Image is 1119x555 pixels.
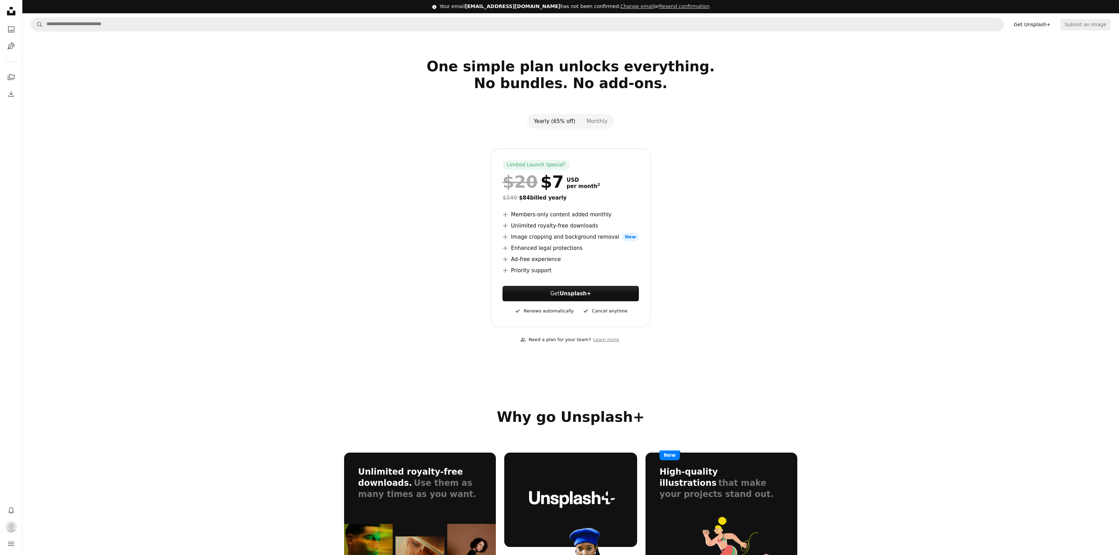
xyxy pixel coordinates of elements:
a: Download History [4,87,18,101]
span: USD [566,177,600,183]
img: Avatar of user Heather Mckenzie [6,521,17,533]
strong: Unsplash+ [559,290,591,297]
a: 2 [596,183,601,189]
sup: 2 [597,182,600,187]
a: Learn more [591,334,621,346]
a: GetUnsplash+ [503,286,639,301]
span: $20 [503,173,537,191]
span: $240 [503,195,517,201]
li: Unlimited royalty-free downloads [503,222,639,230]
span: New [660,451,680,460]
sup: 1 [564,161,566,165]
button: Monthly [581,115,613,127]
button: Menu [4,537,18,551]
div: $84 billed yearly [503,194,639,202]
a: Illustrations [4,39,18,53]
li: Priority support [503,266,639,275]
a: Get Unsplash+ [1010,19,1055,30]
a: Home — Unsplash [4,4,18,20]
button: Submit an image [1060,19,1111,30]
button: Profile [4,520,18,534]
button: Notifications [4,503,18,517]
span: [EMAIL_ADDRESS][DOMAIN_NAME] [465,3,561,9]
li: Enhanced legal protections [503,244,639,252]
a: Collections [4,70,18,84]
a: Change email [620,3,654,9]
form: Find visuals sitewide [31,17,1004,31]
span: per month [566,183,600,189]
a: Photos [4,22,18,36]
div: Renews automatically [514,307,574,315]
span: that make your projects stand out. [660,478,774,499]
h2: Why go Unsplash+ [344,409,797,425]
h3: Unlimited royalty-free downloads. [358,467,463,488]
div: Limited Launch Special [503,160,570,170]
div: Need a plan for your team? [520,336,591,344]
span: Use them as many times as you want. [358,478,476,499]
li: Ad-free experience [503,255,639,264]
h3: High-quality illustrations [660,467,718,488]
div: Your email has not been confirmed. [440,3,710,10]
span: or [620,3,710,9]
span: New [622,233,639,241]
button: Search Unsplash [31,18,43,31]
li: Members-only content added monthly [503,210,639,219]
h2: One simple plan unlocks everything. No bundles. No add-ons. [344,58,797,108]
div: $7 [503,173,564,191]
div: Cancel anytime [582,307,627,315]
button: Resend confirmation [659,3,710,10]
a: 1 [562,161,568,168]
button: Yearly (65% off) [528,115,581,127]
li: Image cropping and background removal [503,233,639,241]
